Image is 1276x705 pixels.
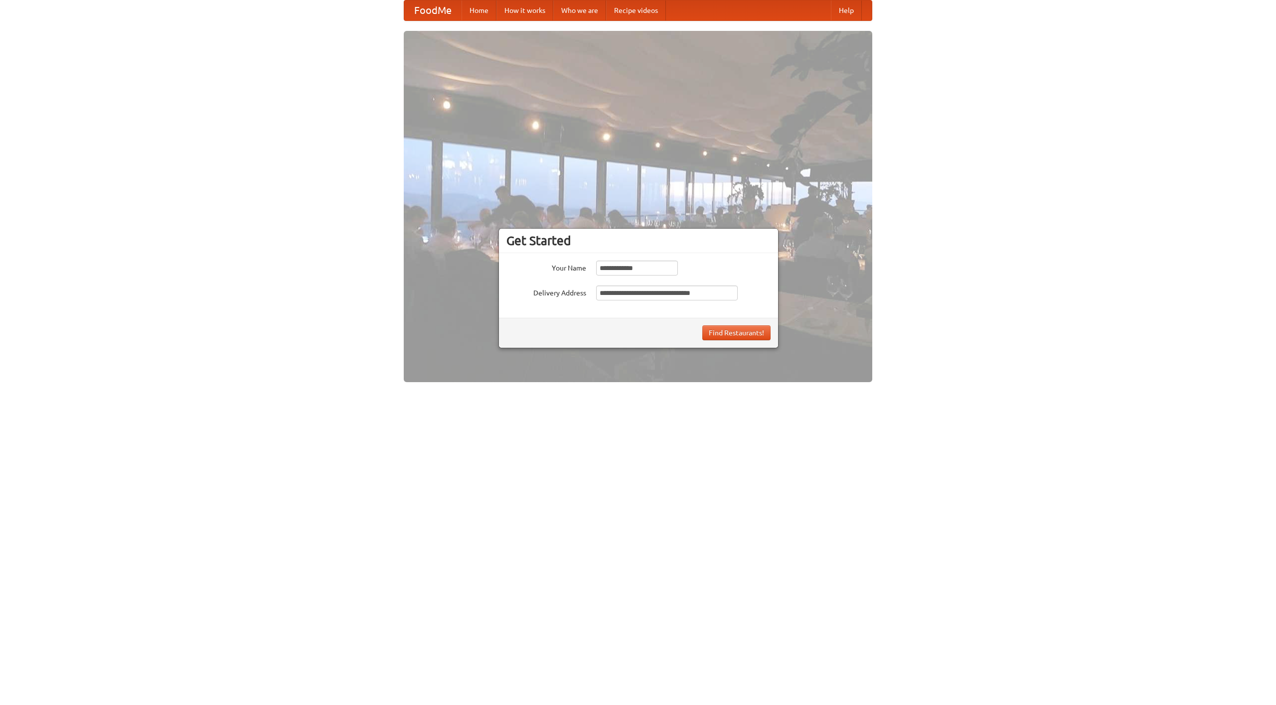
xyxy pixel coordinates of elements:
label: Your Name [506,261,586,273]
a: Who we are [553,0,606,20]
a: FoodMe [404,0,462,20]
a: Help [831,0,862,20]
label: Delivery Address [506,285,586,298]
a: How it works [496,0,553,20]
a: Home [462,0,496,20]
h3: Get Started [506,233,771,248]
a: Recipe videos [606,0,666,20]
button: Find Restaurants! [702,325,771,340]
